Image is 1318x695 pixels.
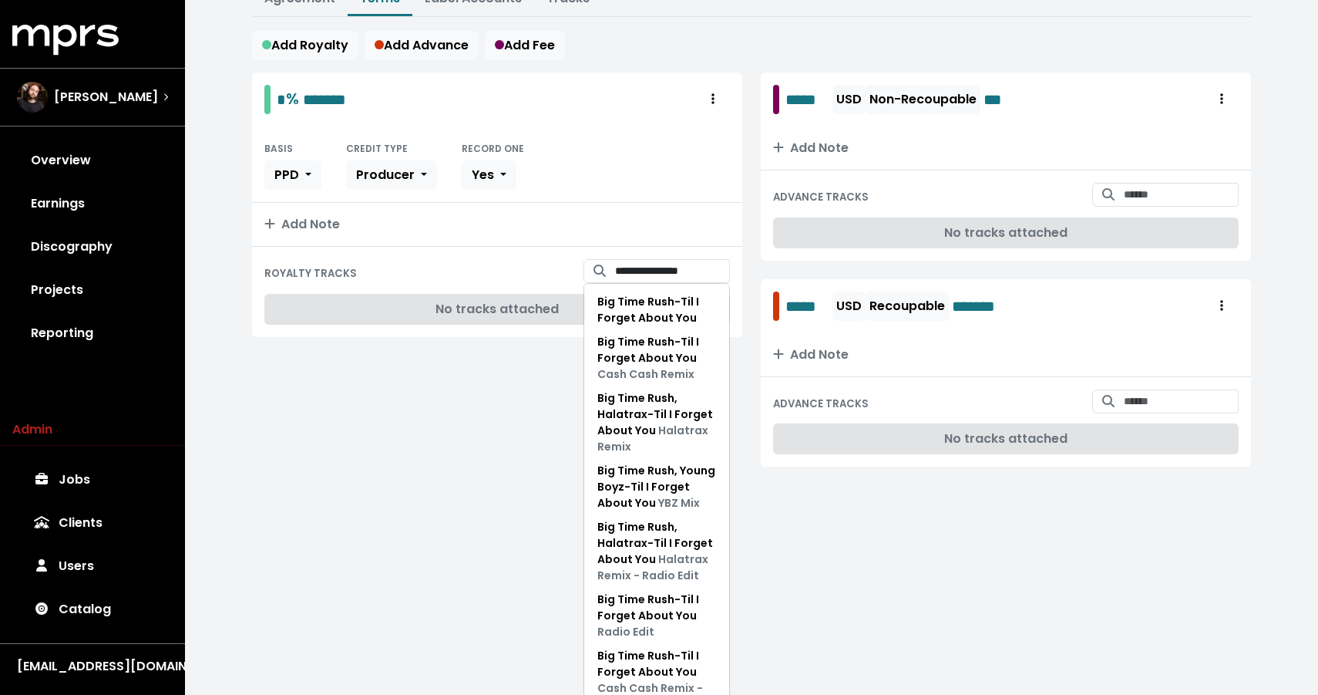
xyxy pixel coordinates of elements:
[17,657,168,676] div: [EMAIL_ADDRESS][DOMAIN_NAME]
[12,182,173,225] a: Earnings
[252,203,742,246] button: Add Note
[597,519,713,583] span: Big Time Rush, Halatrax - Til I Forget About You
[462,160,516,190] button: Yes
[346,142,408,155] small: CREDIT TYPE
[597,463,715,511] span: Big Time Rush, Young Boyz - Til I Forget About You
[12,225,173,268] a: Discography
[584,515,729,588] button: Big Time Rush, Halatrax-Til I Forget About You Halatrax Remix - Radio Edit
[597,390,713,454] span: Big Time Rush, Halatrax - Til I Forget About You
[584,588,729,644] button: Big Time Rush-Til I Forget About You Radio Edit
[252,31,358,60] button: Add Royalty
[462,142,524,155] small: RECORD ONE
[365,31,479,60] button: Add Advance
[1124,183,1239,207] input: Search for tracks by title and link them to this advance
[836,90,862,108] span: USD
[761,127,1251,170] button: Add Note
[832,85,866,114] button: USD
[277,92,286,107] span: Edit value
[983,88,1010,111] span: Edit value
[264,266,357,281] small: ROYALTY TRACKS
[836,297,862,315] span: USD
[262,36,348,54] span: Add Royalty
[54,88,158,106] span: [PERSON_NAME]
[12,545,173,588] a: Users
[832,292,866,321] button: USD
[12,458,173,501] a: Jobs
[866,85,980,114] button: Non-Recoupable
[773,423,1239,454] div: No tracks attached
[1205,85,1239,114] button: Royalty administration options
[286,88,299,110] span: %
[264,215,340,233] span: Add Note
[773,190,869,204] small: ADVANCE TRACKS
[869,90,977,108] span: Non-Recoupable
[17,82,48,113] img: The selected account / producer
[773,396,869,411] small: ADVANCE TRACKS
[264,160,321,190] button: PPD
[952,295,1022,318] span: Edit value
[615,259,730,283] input: Search for tracks by title and link them to this royalty
[584,386,729,459] button: Big Time Rush, Halatrax-Til I Forget About You Halatrax Remix
[597,592,699,639] span: Big Time Rush - Til I Forget About You
[696,85,730,114] button: Royalty administration options
[773,218,1239,248] div: No tracks attached
[264,142,293,155] small: BASIS
[12,139,173,182] a: Overview
[597,552,708,583] span: Halatrax Remix - Radio Edit
[274,166,299,184] span: PPD
[785,295,829,318] span: Edit value
[597,423,708,454] span: Halatrax Remix
[12,312,173,355] a: Reporting
[1124,390,1239,413] input: Search for tracks by title and link them to this advance
[264,294,730,325] div: No tracks attached
[356,166,415,184] span: Producer
[495,36,555,54] span: Add Fee
[866,292,949,321] button: Recoupable
[785,88,829,111] span: Edit value
[761,333,1251,376] button: Add Note
[597,366,694,382] span: Cash Cash Remix
[773,139,849,157] span: Add Note
[584,330,729,386] button: Big Time Rush-Til I Forget About You Cash Cash Remix
[597,334,699,382] span: Big Time Rush - Til I Forget About You
[485,31,565,60] button: Add Fee
[1205,292,1239,321] button: Royalty administration options
[12,588,173,631] a: Catalog
[584,459,729,515] button: Big Time Rush, Young Boyz-Til I Forget About You YBZ Mix
[597,294,699,326] span: Big Time Rush - Til I Forget About You
[346,160,437,190] button: Producer
[303,92,346,107] span: Edit value
[869,297,945,315] span: Recoupable
[12,268,173,312] a: Projects
[597,624,654,639] span: Radio Edit
[12,501,173,545] a: Clients
[12,656,173,676] button: [EMAIL_ADDRESS][DOMAIN_NAME]
[472,166,494,184] span: Yes
[12,30,119,48] a: mprs logo
[658,495,700,511] span: YBZ Mix
[375,36,469,54] span: Add Advance
[773,346,849,363] span: Add Note
[584,290,729,330] button: Big Time Rush-Til I Forget About You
